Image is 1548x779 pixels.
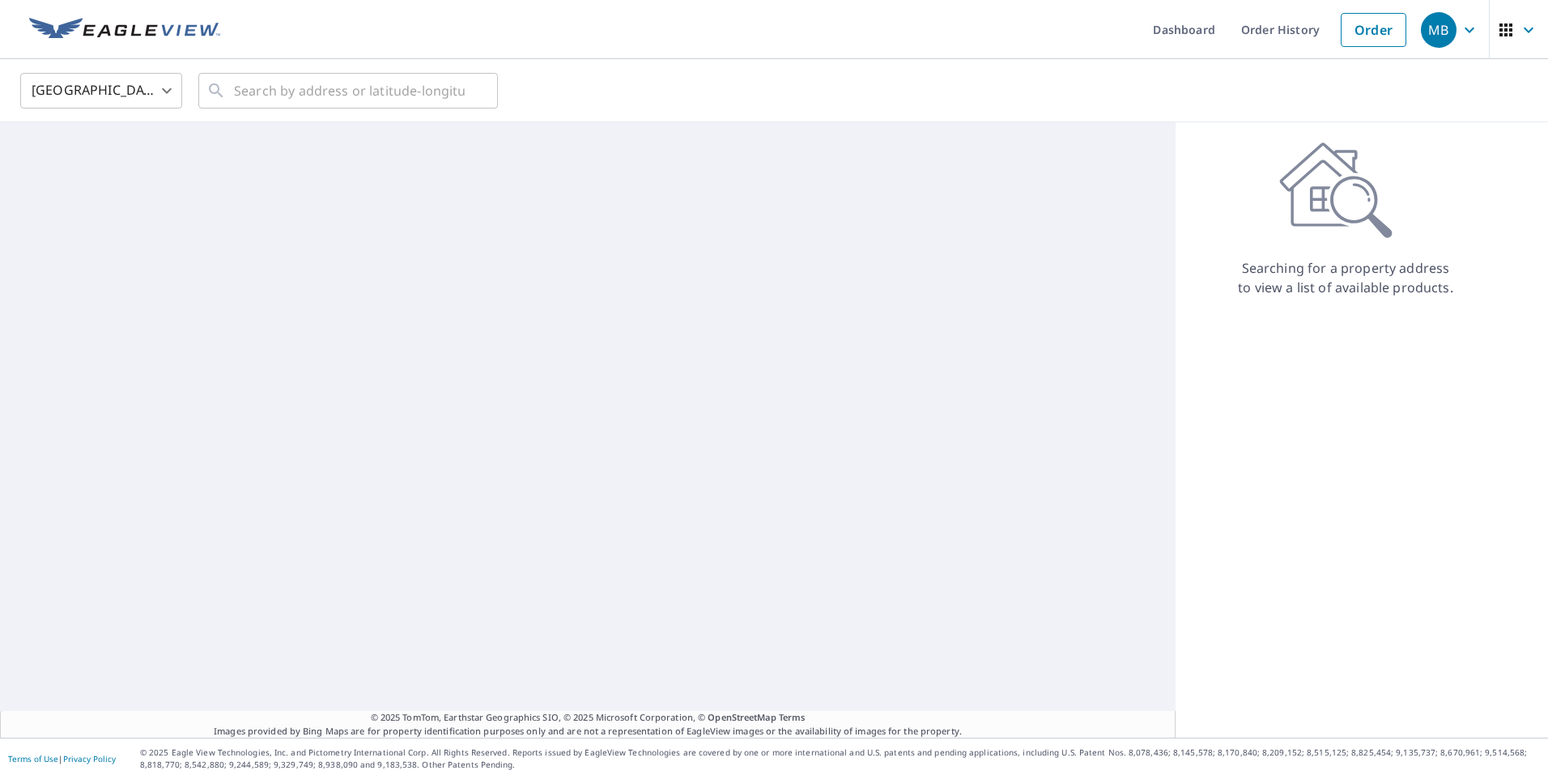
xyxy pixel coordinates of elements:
[8,753,58,764] a: Terms of Use
[1421,12,1457,48] div: MB
[8,754,116,764] p: |
[371,711,806,725] span: © 2025 TomTom, Earthstar Geographics SIO, © 2025 Microsoft Corporation, ©
[63,753,116,764] a: Privacy Policy
[140,747,1540,771] p: © 2025 Eagle View Technologies, Inc. and Pictometry International Corp. All Rights Reserved. Repo...
[1237,258,1454,297] p: Searching for a property address to view a list of available products.
[20,68,182,113] div: [GEOGRAPHIC_DATA]
[708,711,776,723] a: OpenStreetMap
[234,68,465,113] input: Search by address or latitude-longitude
[1341,13,1406,47] a: Order
[779,711,806,723] a: Terms
[29,18,220,42] img: EV Logo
